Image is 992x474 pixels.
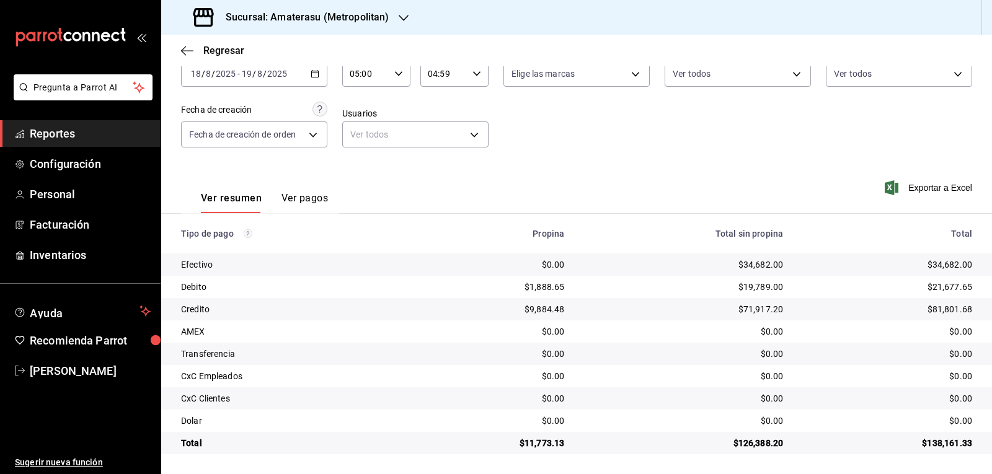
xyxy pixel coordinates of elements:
div: $9,884.48 [423,303,565,315]
div: $81,801.68 [803,303,972,315]
div: Total sin propina [584,229,783,239]
span: Elige las marcas [511,68,575,80]
span: - [237,69,240,79]
button: open_drawer_menu [136,32,146,42]
input: -- [257,69,263,79]
span: Personal [30,186,151,203]
svg: Los pagos realizados con Pay y otras terminales son montos brutos. [244,229,252,238]
div: $21,677.65 [803,281,972,293]
span: Ver todos [834,68,872,80]
button: Ver pagos [281,192,328,213]
span: [PERSON_NAME] [30,362,151,379]
span: Sugerir nueva función [15,456,151,469]
div: Credito [181,303,403,315]
button: Exportar a Excel [887,180,972,195]
div: $0.00 [423,392,565,405]
span: Pregunta a Parrot AI [33,81,133,94]
div: CxC Clientes [181,392,403,405]
div: $0.00 [803,348,972,360]
div: $11,773.13 [423,437,565,449]
span: Recomienda Parrot [30,332,151,349]
span: / [211,69,215,79]
div: $34,682.00 [803,258,972,271]
div: Efectivo [181,258,403,271]
div: CxC Empleados [181,370,403,382]
span: Configuración [30,156,151,172]
input: ---- [215,69,236,79]
input: -- [190,69,201,79]
div: $0.00 [423,348,565,360]
div: navigation tabs [201,192,328,213]
div: $71,917.20 [584,303,783,315]
span: / [201,69,205,79]
div: $0.00 [423,415,565,427]
div: $0.00 [803,392,972,405]
div: Ver todos [342,121,489,147]
div: Total [181,437,403,449]
div: $34,682.00 [584,258,783,271]
button: Ver resumen [201,192,262,213]
div: AMEX [181,325,403,338]
div: $0.00 [584,348,783,360]
div: Tipo de pago [181,229,403,239]
div: Debito [181,281,403,293]
div: $0.00 [423,325,565,338]
div: $0.00 [584,415,783,427]
span: Fecha de creación de orden [189,128,296,141]
span: Inventarios [30,247,151,263]
label: Usuarios [342,109,489,118]
input: -- [205,69,211,79]
div: $0.00 [423,370,565,382]
div: Fecha de creación [181,103,252,116]
div: Dolar [181,415,403,427]
div: $19,789.00 [584,281,783,293]
span: Reportes [30,125,151,142]
div: $0.00 [423,258,565,271]
div: Transferencia [181,348,403,360]
span: / [263,69,267,79]
span: / [252,69,256,79]
div: $0.00 [803,325,972,338]
span: Regresar [203,45,244,56]
div: Propina [423,229,565,239]
div: $1,888.65 [423,281,565,293]
input: -- [241,69,252,79]
span: Ayuda [30,304,135,318]
div: $0.00 [584,370,783,382]
a: Pregunta a Parrot AI [9,90,153,103]
div: $126,388.20 [584,437,783,449]
div: $0.00 [803,370,972,382]
div: $138,161.33 [803,437,972,449]
div: $0.00 [584,325,783,338]
h3: Sucursal: Amaterasu (Metropolitan) [216,10,389,25]
button: Regresar [181,45,244,56]
button: Pregunta a Parrot AI [14,74,153,100]
input: ---- [267,69,288,79]
div: $0.00 [803,415,972,427]
span: Ver todos [673,68,711,80]
div: Total [803,229,972,239]
div: $0.00 [584,392,783,405]
span: Facturación [30,216,151,233]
